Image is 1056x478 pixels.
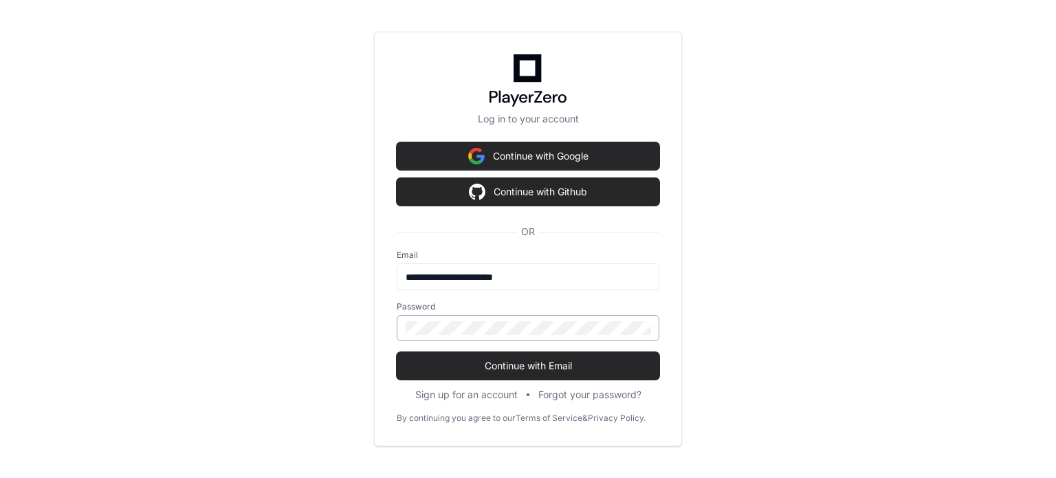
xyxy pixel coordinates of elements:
[397,359,659,373] span: Continue with Email
[469,178,485,206] img: Sign in with google
[588,413,646,424] a: Privacy Policy.
[582,413,588,424] div: &
[397,413,516,424] div: By continuing you agree to our
[415,388,518,402] button: Sign up for an account
[397,142,659,170] button: Continue with Google
[397,112,659,126] p: Log in to your account
[397,250,659,261] label: Email
[397,301,659,312] label: Password
[516,413,582,424] a: Terms of Service
[397,178,659,206] button: Continue with Github
[397,352,659,380] button: Continue with Email
[468,142,485,170] img: Sign in with google
[516,225,540,239] span: OR
[538,388,641,402] button: Forgot your password?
